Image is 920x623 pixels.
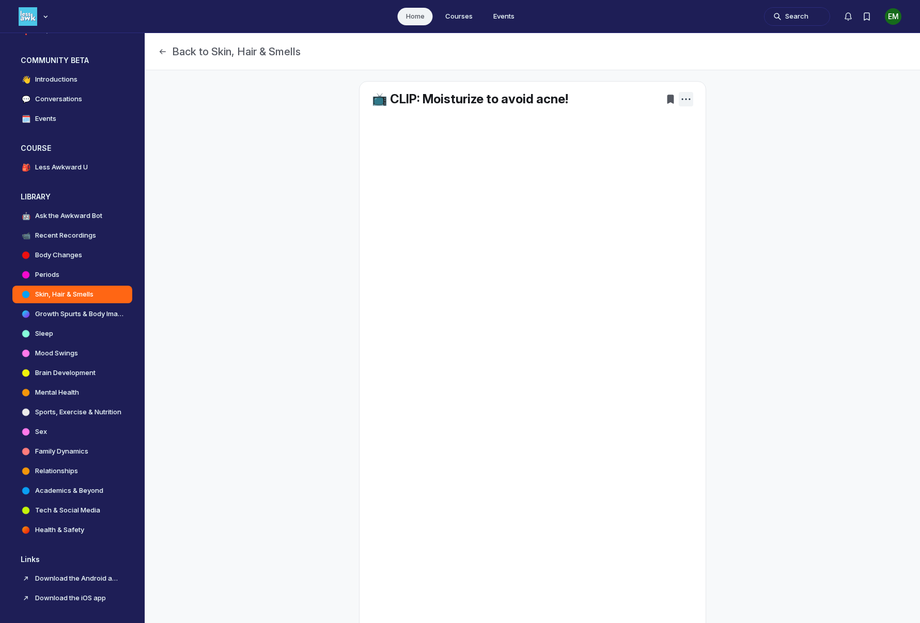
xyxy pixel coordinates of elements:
[21,162,31,173] span: 🎒
[35,74,77,85] h4: Introductions
[12,227,132,244] a: 📹Recent Recordings
[35,250,82,260] h4: Body Changes
[12,90,132,108] a: 💬Conversations
[21,211,31,221] span: 🤖
[21,192,51,202] h3: LIBRARY
[19,7,37,26] img: Less Awkward Hub logo
[35,593,120,603] h4: Download the iOS app
[12,521,132,539] a: Health & Safety
[35,407,121,417] h4: Sports, Exercise & Nutrition
[12,110,132,128] a: 🗓️Events
[485,8,523,25] a: Events
[12,551,132,568] button: LinksExpand links
[21,94,31,104] span: 💬
[12,286,132,303] a: Skin, Hair & Smells
[12,502,132,519] a: Tech & Social Media
[21,55,89,66] h3: COMMUNITY BETA
[12,462,132,480] a: Relationships
[12,159,132,176] a: 🎒Less Awkward U
[35,94,82,104] h4: Conversations
[12,207,132,225] a: 🤖Ask the Awkward Bot
[12,71,132,88] a: 👋Introductions
[35,368,96,378] h4: Brain Development
[35,211,102,221] h4: Ask the Awkward Bot
[35,573,120,584] h4: Download the Android app
[35,486,103,496] h4: Academics & Beyond
[12,189,132,205] button: LIBRARYCollapse space
[35,230,96,241] h4: Recent Recordings
[12,384,132,401] a: Mental Health
[12,589,132,607] a: Download the iOS appView sidebar link options
[35,446,88,457] h4: Family Dynamics
[35,348,78,359] h4: Mood Swings
[885,8,901,25] div: EM
[12,570,132,587] a: Download the Android appView sidebar link options
[437,8,481,25] a: Courses
[21,554,40,565] span: Links
[35,270,59,280] h4: Periods
[12,325,132,342] a: Sleep
[35,387,79,398] h4: Mental Health
[12,345,132,362] a: Mood Swings
[857,7,876,26] button: Bookmarks
[21,143,51,153] h3: COURSE
[19,6,51,27] button: Less Awkward Hub logo
[885,8,901,25] button: User menu options
[35,505,100,516] h4: Tech & Social Media
[12,140,132,157] button: COURSECollapse space
[35,309,124,319] h4: Growth Spurts & Body Image
[12,52,132,69] button: COMMUNITY BETACollapse space
[839,7,857,26] button: Notifications
[21,74,31,85] span: 👋
[21,114,31,124] span: 🗓️
[663,92,678,106] button: Bookmarks
[35,427,47,437] h4: Sex
[372,91,568,106] a: 📺 CLIP: Moisturize to avoid acne!
[679,92,693,106] button: Post actions
[12,482,132,500] a: Academics & Beyond
[12,246,132,264] a: Body Changes
[12,403,132,421] a: Sports, Exercise & Nutrition
[35,162,88,173] h4: Less Awkward U
[21,230,31,241] span: 📹
[764,7,830,26] button: Search
[35,525,84,535] h4: Health & Safety
[12,443,132,460] a: Family Dynamics
[35,329,53,339] h4: Sleep
[35,289,93,300] h4: Skin, Hair & Smells
[398,8,433,25] a: Home
[12,364,132,382] a: Brain Development
[12,423,132,441] a: Sex
[35,114,56,124] h4: Events
[35,466,78,476] h4: Relationships
[12,266,132,284] a: Periods
[158,44,301,59] button: Back to Skin, Hair & Smells
[12,305,132,323] a: Growth Spurts & Body Image
[145,33,920,70] header: Page Header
